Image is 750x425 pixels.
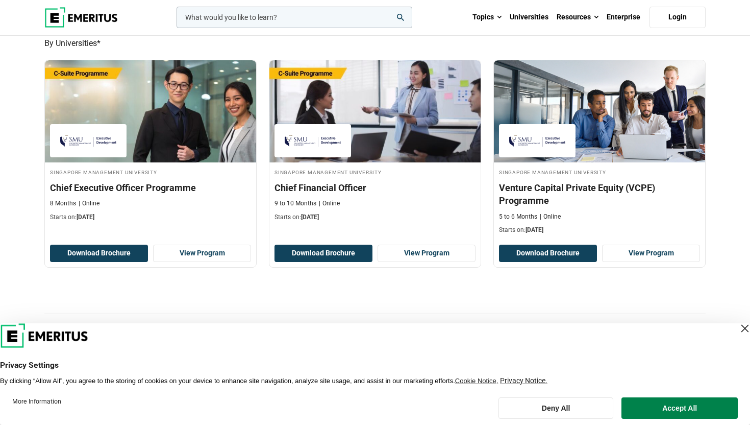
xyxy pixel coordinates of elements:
[269,60,481,162] img: Chief Financial Officer | Online Leadership Course
[504,129,570,152] img: Singapore Management University
[319,199,340,208] p: Online
[378,245,476,262] a: View Program
[274,168,476,176] h4: Singapore Management University
[499,168,700,176] h4: Singapore Management University
[55,129,121,152] img: Singapore Management University
[526,226,543,233] span: [DATE]
[50,168,251,176] h4: Singapore Management University
[274,199,316,208] p: 9 to 10 Months
[50,213,251,222] p: Starts on:
[280,129,346,152] img: Singapore Management University
[602,245,700,262] a: View Program
[499,212,537,221] p: 5 to 6 Months
[77,214,94,221] span: [DATE]
[79,199,99,208] p: Online
[301,214,319,221] span: [DATE]
[45,60,256,227] a: Leadership Course by Singapore Management University - September 29, 2025 Singapore Management Un...
[494,60,705,162] img: Venture Capital Private Equity (VCPE) Programme | Online Finance Course
[50,245,148,262] button: Download Brochure
[499,181,700,207] h3: Venture Capital Private Equity (VCPE) Programme
[274,181,476,194] h3: Chief Financial Officer
[177,7,412,28] input: woocommerce-product-search-field-0
[499,226,700,234] p: Starts on:
[50,199,76,208] p: 8 Months
[274,213,476,222] p: Starts on:
[44,37,706,50] p: By Universities*
[50,181,251,194] h3: Chief Executive Officer Programme
[540,212,561,221] p: Online
[499,245,597,262] button: Download Brochure
[274,245,372,262] button: Download Brochure
[269,60,481,227] a: Leadership Course by Singapore Management University - September 29, 2025 Singapore Management Un...
[649,7,706,28] a: Login
[153,245,251,262] a: View Program
[494,60,705,240] a: Finance Course by Singapore Management University - September 29, 2025 Singapore Management Unive...
[45,60,256,162] img: Chief Executive Officer Programme | Online Leadership Course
